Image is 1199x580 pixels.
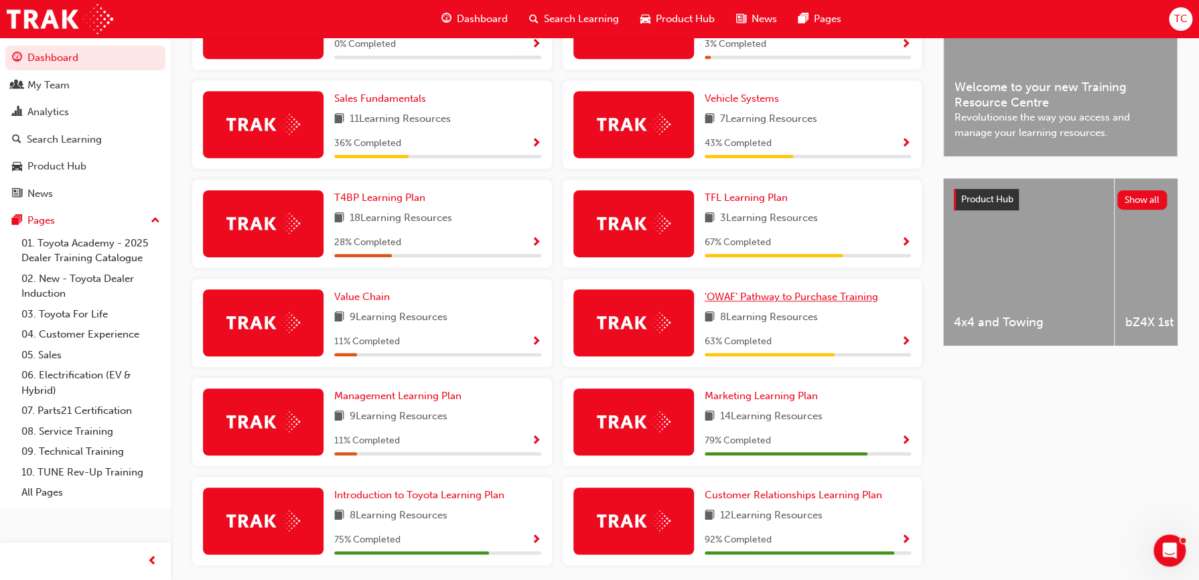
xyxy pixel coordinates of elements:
span: book-icon [334,111,344,128]
span: 18 Learning Resources [350,210,452,227]
a: 4x4 and Towing [943,178,1114,346]
a: 07. Parts21 Certification [16,401,165,421]
span: 75 % Completed [334,532,401,548]
span: Search Learning [544,11,619,27]
span: News [752,11,777,27]
span: book-icon [334,409,344,425]
a: 02. New - Toyota Dealer Induction [16,269,165,304]
span: 11 % Completed [334,334,400,350]
span: search-icon [529,11,539,27]
span: Show Progress [531,138,541,150]
span: book-icon [705,508,715,524]
a: search-iconSearch Learning [518,5,630,33]
a: Product Hub [5,154,165,179]
span: 67 % Completed [705,235,771,250]
span: 12 Learning Resources [720,508,823,524]
button: Show Progress [901,532,911,549]
span: Dashboard [457,11,508,27]
img: Trak [226,510,300,531]
a: guage-iconDashboard [431,5,518,33]
button: Show Progress [531,135,541,152]
span: car-icon [12,161,22,173]
span: guage-icon [441,11,451,27]
span: Show Progress [531,237,541,249]
button: Show Progress [901,234,911,251]
a: 'OWAF' Pathway to Purchase Training [705,289,884,305]
span: Show Progress [901,336,911,348]
button: Show Progress [531,334,541,350]
span: chart-icon [12,106,22,119]
span: book-icon [334,210,344,227]
button: Pages [5,208,165,233]
img: Trak [597,213,671,234]
button: Show Progress [901,433,911,449]
span: Management Learning Plan [334,390,462,402]
div: Product Hub [27,159,86,174]
span: 14 Learning Resources [720,409,823,425]
a: pages-iconPages [788,5,852,33]
button: Show Progress [901,36,911,53]
iframe: Intercom live chat [1153,534,1186,567]
span: Marketing Learning Plan [705,390,818,402]
img: Trak [226,114,300,135]
a: 09. Technical Training [16,441,165,462]
span: 9 Learning Resources [350,409,447,425]
a: Sales Fundamentals [334,91,431,106]
span: Show Progress [531,435,541,447]
span: 0 % Completed [334,37,396,52]
span: 79 % Completed [705,433,771,449]
a: News [5,182,165,206]
span: Show Progress [901,435,911,447]
img: Trak [226,213,300,234]
span: book-icon [705,111,715,128]
button: Show Progress [531,234,541,251]
span: 'OWAF' Pathway to Purchase Training [705,291,878,303]
span: Welcome to your new Training Resource Centre [955,80,1166,110]
span: guage-icon [12,52,22,64]
span: 28 % Completed [334,235,401,250]
span: news-icon [12,188,22,200]
button: Show Progress [901,334,911,350]
span: 63 % Completed [705,334,772,350]
div: Pages [27,213,55,228]
button: Show Progress [531,36,541,53]
a: 10. TUNE Rev-Up Training [16,462,165,483]
span: Show Progress [901,138,911,150]
a: Customer Relationships Learning Plan [705,488,888,503]
span: Show Progress [531,39,541,51]
a: 06. Electrification (EV & Hybrid) [16,365,165,401]
span: Value Chain [334,291,390,303]
a: Value Chain [334,289,395,305]
span: Show Progress [901,39,911,51]
span: 9 Learning Resources [350,309,447,326]
a: Vehicle Systems [705,91,784,106]
button: Show Progress [531,532,541,549]
a: 04. Customer Experience [16,324,165,345]
div: News [27,186,53,202]
a: 08. Service Training [16,421,165,442]
span: Show Progress [901,237,911,249]
span: 8 Learning Resources [720,309,818,326]
span: pages-icon [798,11,808,27]
img: Trak [597,510,671,531]
button: TC [1169,7,1192,31]
a: Analytics [5,100,165,125]
a: Marketing Learning Plan [705,388,823,404]
span: Customer Relationships Learning Plan [705,489,882,501]
img: Trak [7,4,113,34]
a: 01. Toyota Academy - 2025 Dealer Training Catalogue [16,233,165,269]
div: My Team [27,78,70,93]
span: Revolutionise the way you access and manage your learning resources. [955,110,1166,140]
button: DashboardMy TeamAnalyticsSearch LearningProduct HubNews [5,43,165,208]
span: book-icon [705,210,715,227]
span: Vehicle Systems [705,92,779,104]
span: people-icon [12,80,22,92]
span: 43 % Completed [705,136,772,151]
a: T4BP Learning Plan [334,190,431,206]
span: book-icon [705,309,715,326]
span: 7 Learning Resources [720,111,817,128]
span: 11 % Completed [334,433,400,449]
button: Show all [1117,190,1168,210]
span: book-icon [705,409,715,425]
span: Show Progress [531,336,541,348]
